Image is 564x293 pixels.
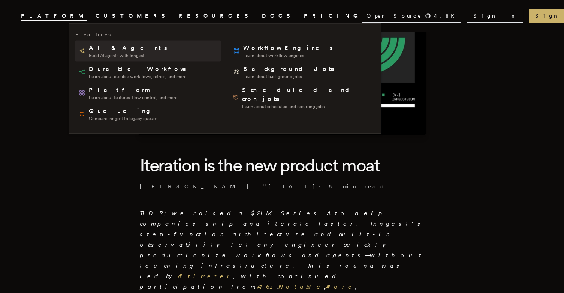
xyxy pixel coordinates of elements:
span: Platform [89,86,177,95]
span: Learn about background jobs [243,74,336,80]
span: [DATE] [262,183,316,190]
h1: Iteration is the new product moat [140,153,425,177]
a: Altimeter [178,273,233,280]
h3: Features [75,30,111,39]
a: QueueingCompare Inngest to legacy queues [75,104,221,125]
a: Durable WorkflowsLearn about durable workflows, retries, and more [75,62,221,83]
a: AI & AgentsBuild AI agents with Inngest [75,41,221,62]
span: Durable Workflows [89,65,187,74]
span: AI & Agents [89,44,168,53]
a: Sign In [467,9,523,23]
a: Afore [326,283,355,290]
a: DOCS [262,11,295,21]
span: Scheduled and cron jobs [242,86,372,104]
a: A16z [257,283,277,290]
span: 6 min read [329,183,385,190]
a: Notable [278,283,324,290]
span: Build AI agents with Inngest [89,53,168,59]
a: PlatformLearn about features, flow control, and more [75,83,221,104]
a: PRICING [304,11,362,21]
span: Workflow Engines [243,44,334,53]
button: PLATFORM [21,11,87,21]
a: Workflow EnginesLearn about workflow engines [230,41,375,62]
span: 4.8 K [434,12,459,20]
span: Open Source [367,12,422,20]
a: CUSTOMERS [96,11,170,21]
a: [PERSON_NAME] [140,183,249,190]
a: Scheduled and cron jobsLearn about scheduled and recurring jobs [230,83,375,113]
span: Learn about features, flow control, and more [89,95,177,101]
span: Queueing [89,107,157,116]
a: Background JobsLearn about background jobs [230,62,375,83]
span: Background Jobs [243,65,336,74]
span: Learn about scheduled and recurring jobs [242,104,372,110]
span: Learn about durable workflows, retries, and more [89,74,187,80]
span: Compare Inngest to legacy queues [89,116,157,122]
span: Learn about workflow engines [243,53,334,59]
p: · · [140,183,425,190]
button: RESOURCES [179,11,253,21]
